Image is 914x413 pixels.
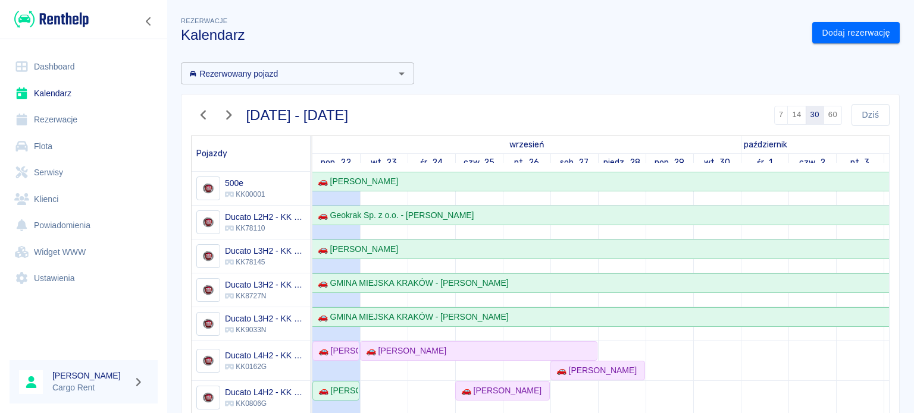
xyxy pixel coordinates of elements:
[314,384,358,397] div: 🚗 [PERSON_NAME]
[552,364,637,377] div: 🚗 [PERSON_NAME]
[198,388,218,408] img: Image
[754,154,775,171] a: 1 października 2025
[246,107,349,124] h3: [DATE] - [DATE]
[140,14,158,29] button: Zwiń nawigację
[52,382,129,394] p: Cargo Rent
[701,154,734,171] a: 30 września 2025
[318,154,354,171] a: 22 września 2025
[10,265,158,292] a: Ustawienia
[506,136,547,153] a: 22 września 2025
[511,154,542,171] a: 26 września 2025
[10,159,158,186] a: Serwisy
[225,324,305,335] p: KK9033N
[10,10,89,29] a: Renthelp logo
[10,239,158,266] a: Widget WWW
[10,106,158,133] a: Rezerwacje
[652,154,688,171] a: 29 września 2025
[847,154,873,171] a: 3 października 2025
[10,80,158,107] a: Kalendarz
[225,291,305,301] p: KK8727N
[806,106,824,125] button: 30 dni
[225,223,305,234] p: KK78110
[600,154,643,171] a: 28 września 2025
[10,186,158,213] a: Klienci
[796,154,828,171] a: 2 października 2025
[225,361,305,372] p: KK0162G
[10,53,158,80] a: Dashboard
[361,345,446,357] div: 🚗 [PERSON_NAME]
[774,106,788,125] button: 7 dni
[313,277,509,289] div: 🚗 GMINA MIEJSKA KRAKÓW - [PERSON_NAME]
[314,345,358,357] div: 🚗 [PERSON_NAME]
[456,384,541,397] div: 🚗 [PERSON_NAME]
[184,66,391,81] input: Wyszukaj i wybierz pojazdy...
[313,209,474,222] div: 🚗 Geokrak Sp. z o.o. - [PERSON_NAME]
[198,247,218,266] img: Image
[368,154,400,171] a: 23 września 2025
[225,245,305,257] h6: Ducato L3H2 - KK 78145
[52,370,129,382] h6: [PERSON_NAME]
[225,257,305,267] p: KK78145
[393,65,410,82] button: Otwórz
[198,280,218,300] img: Image
[417,154,446,171] a: 24 września 2025
[824,106,842,125] button: 60 dni
[14,10,89,29] img: Renthelp logo
[852,104,890,126] button: Dziś
[225,386,305,398] h6: Ducato L4H2 - KK 0806G
[313,311,509,323] div: 🚗 GMINA MIEJSKA KRAKÓW - [PERSON_NAME]
[225,177,265,189] h6: 500e
[461,154,498,171] a: 25 września 2025
[198,314,218,334] img: Image
[198,351,218,371] img: Image
[198,213,218,232] img: Image
[787,106,806,125] button: 14 dni
[225,398,305,409] p: KK0806G
[313,175,398,188] div: 🚗 [PERSON_NAME]
[10,212,158,239] a: Powiadomienia
[225,349,305,361] h6: Ducato L4H2 - KK 0162G
[557,154,592,171] a: 27 września 2025
[313,243,398,256] div: 🚗 [PERSON_NAME]
[225,279,305,291] h6: Ducato L3H2 - KK 8727N
[225,313,305,324] h6: Ducato L3H2 - KK 9033N
[181,27,803,43] h3: Kalendarz
[225,189,265,200] p: KK00001
[196,149,227,159] span: Pojazdy
[225,211,305,223] h6: Ducato L2H2 - KK 78110
[181,17,227,24] span: Rezerwacje
[10,133,158,160] a: Flota
[812,22,900,44] a: Dodaj rezerwację
[198,179,218,198] img: Image
[741,136,790,153] a: 1 października 2025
